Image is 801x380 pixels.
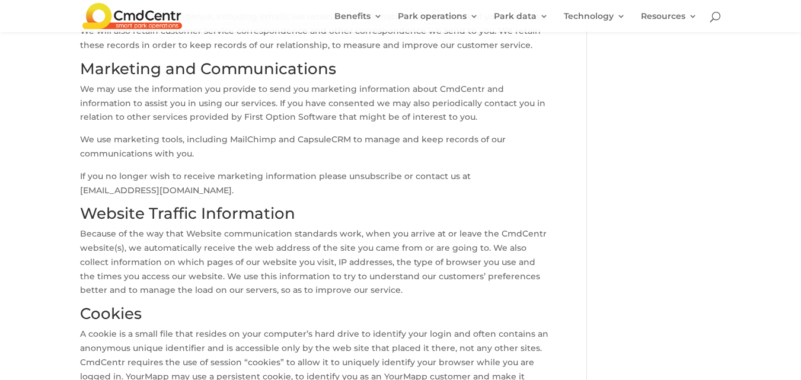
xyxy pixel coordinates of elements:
[398,12,478,32] a: Park operations
[80,82,552,133] p: We may use the information you provide to send you marketing information about CmdCentr and infor...
[80,206,552,227] h2: Website Traffic Information
[80,10,552,60] p: If you send us correspondence, including emails, we retain such information in the records of you...
[80,61,552,82] h2: Marketing and Communications
[80,170,552,206] p: If you no longer wish to receive marketing information please unsubscribe or contact us at [EMAIL...
[80,306,552,327] h2: Cookies
[82,3,182,28] img: CmdCentr
[494,12,548,32] a: Park data
[641,12,697,32] a: Resources
[80,133,552,170] p: We use marketing tools, including MailChimp and CapsuleCRM to manage and keep records of our comm...
[80,227,552,306] p: Because of the way that Website communication standards work, when you arrive at or leave the Cmd...
[334,12,382,32] a: Benefits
